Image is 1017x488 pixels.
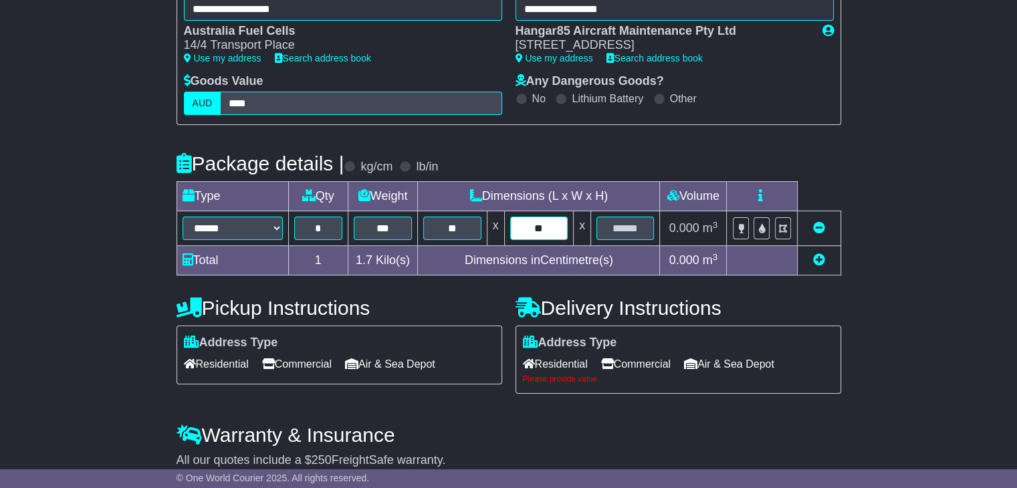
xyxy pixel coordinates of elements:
div: 14/4 Transport Place [184,38,489,53]
td: Qty [288,182,348,211]
div: Australia Fuel Cells [184,24,489,39]
a: Use my address [184,53,261,64]
span: Residential [184,354,249,374]
span: Air & Sea Depot [345,354,435,374]
h4: Pickup Instructions [177,297,502,319]
label: No [532,92,546,105]
span: © One World Courier 2025. All rights reserved. [177,473,370,483]
td: Dimensions in Centimetre(s) [418,246,660,275]
label: Address Type [523,336,617,350]
td: x [487,211,504,246]
td: Kilo(s) [348,246,417,275]
h4: Package details | [177,152,344,174]
div: Hangar85 Aircraft Maintenance Pty Ltd [516,24,809,39]
span: m [703,253,718,267]
span: 0.000 [669,253,699,267]
a: Use my address [516,53,593,64]
h4: Warranty & Insurance [177,424,841,446]
sup: 3 [713,252,718,262]
span: 0.000 [669,221,699,235]
a: Search address book [606,53,703,64]
a: Add new item [813,253,825,267]
a: Remove this item [813,221,825,235]
span: Commercial [262,354,332,374]
label: Lithium Battery [572,92,643,105]
span: 1.7 [356,253,372,267]
td: Dimensions (L x W x H) [418,182,660,211]
td: Type [177,182,288,211]
td: x [574,211,591,246]
label: Address Type [184,336,278,350]
label: AUD [184,92,221,115]
td: 1 [288,246,348,275]
div: [STREET_ADDRESS] [516,38,809,53]
span: Air & Sea Depot [684,354,774,374]
h4: Delivery Instructions [516,297,841,319]
a: Search address book [275,53,371,64]
td: Volume [660,182,727,211]
div: Please provide value [523,374,834,384]
sup: 3 [713,220,718,230]
label: lb/in [416,160,438,174]
label: Other [670,92,697,105]
label: Goods Value [184,74,263,89]
span: 250 [312,453,332,467]
span: Commercial [601,354,671,374]
div: All our quotes include a $ FreightSafe warranty. [177,453,841,468]
td: Weight [348,182,417,211]
label: kg/cm [360,160,392,174]
label: Any Dangerous Goods? [516,74,664,89]
span: m [703,221,718,235]
td: Total [177,246,288,275]
span: Residential [523,354,588,374]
